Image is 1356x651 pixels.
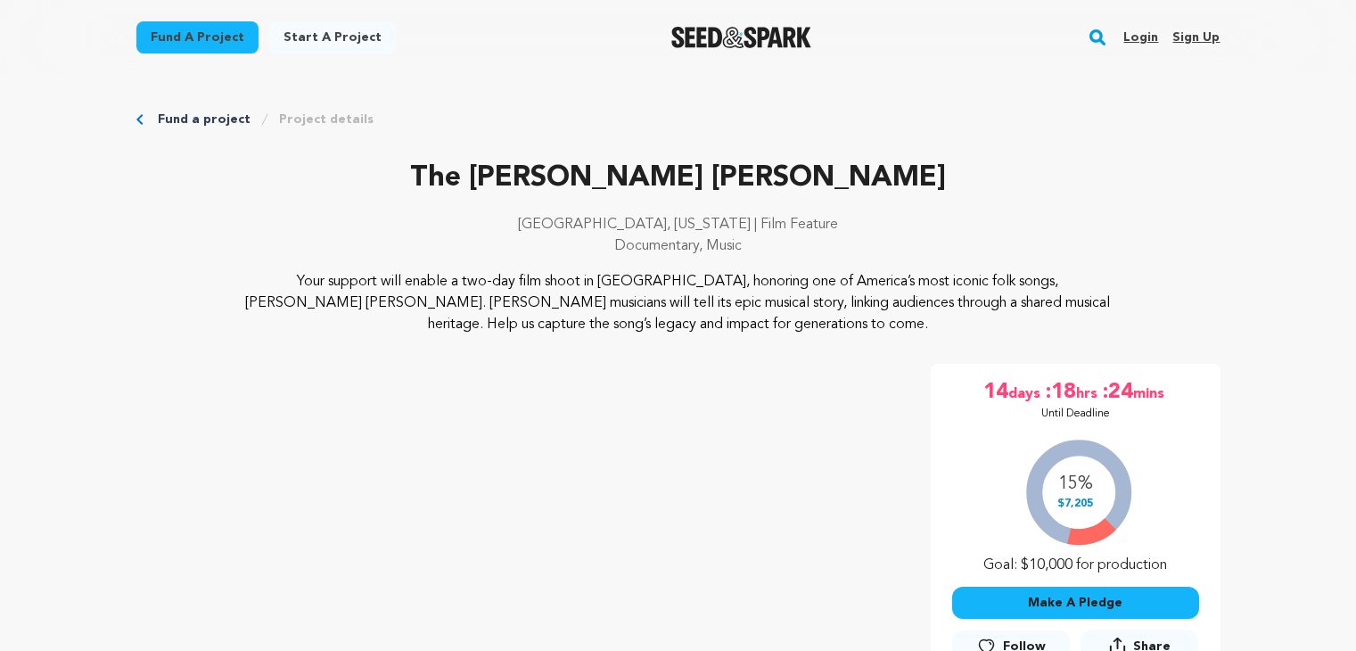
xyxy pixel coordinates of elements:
div: Breadcrumb [136,111,1220,128]
a: Start a project [269,21,396,54]
a: Fund a project [158,111,251,128]
a: Sign up [1172,23,1220,52]
span: mins [1133,378,1168,407]
span: :24 [1101,378,1133,407]
a: Project details [279,111,374,128]
p: Your support will enable a two-day film shoot in [GEOGRAPHIC_DATA], honoring one of America’s mos... [244,271,1112,335]
a: Seed&Spark Homepage [671,27,811,48]
p: [GEOGRAPHIC_DATA], [US_STATE] | Film Feature [136,214,1220,235]
span: hrs [1076,378,1101,407]
span: 14 [983,378,1008,407]
span: days [1008,378,1044,407]
p: Documentary, Music [136,235,1220,257]
a: Fund a project [136,21,259,54]
a: Login [1123,23,1158,52]
span: :18 [1044,378,1076,407]
p: Until Deadline [1041,407,1110,421]
img: Seed&Spark Logo Dark Mode [671,27,811,48]
p: The [PERSON_NAME] [PERSON_NAME] [136,157,1220,200]
button: Make A Pledge [952,587,1199,619]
